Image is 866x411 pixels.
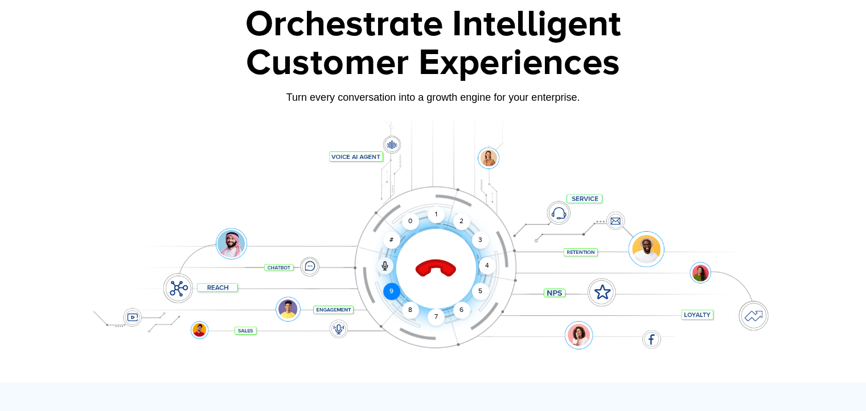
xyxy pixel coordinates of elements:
[479,257,496,274] div: 4
[77,36,789,91] div: Customer Experiences
[77,91,789,104] div: Turn every conversation into a growth engine for your enterprise.
[453,213,470,230] div: 2
[471,283,489,300] div: 5
[383,232,400,249] div: #
[428,206,445,223] div: 1
[402,213,419,230] div: 0
[402,302,419,319] div: 8
[428,309,445,326] div: 7
[471,232,489,249] div: 3
[77,6,789,43] div: Orchestrate Intelligent
[453,302,470,319] div: 6
[383,283,400,300] div: 9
